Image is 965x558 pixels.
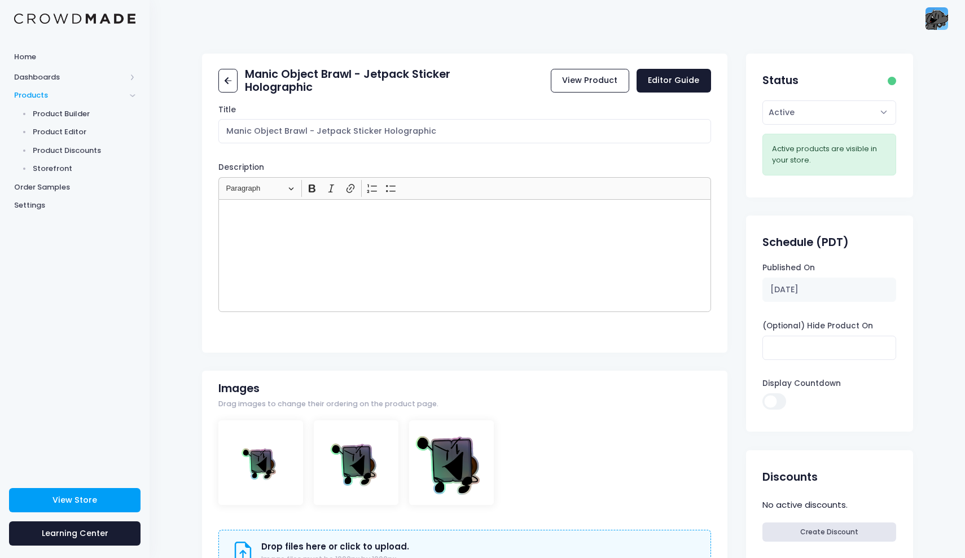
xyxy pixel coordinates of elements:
[33,163,136,174] span: Storefront
[221,180,299,197] button: Paragraph
[762,320,873,332] label: (Optional) Hide Product On
[218,382,260,395] h2: Images
[218,177,711,199] div: Editor toolbar
[218,104,236,116] label: Title
[14,182,135,193] span: Order Samples
[9,488,141,512] a: View Store
[14,51,135,63] span: Home
[762,262,815,274] label: Published On
[33,145,136,156] span: Product Discounts
[14,90,126,101] span: Products
[9,521,141,546] a: Learning Center
[762,236,849,249] h2: Schedule (PDT)
[637,69,711,93] a: Editor Guide
[245,68,464,94] h2: Manic Object Brawl - Jetpack Sticker Holographic
[33,126,136,138] span: Product Editor
[42,528,108,539] span: Learning Center
[226,182,284,195] span: Paragraph
[772,143,887,165] div: Active products are visible in your store.
[33,108,136,120] span: Product Builder
[762,74,799,87] h2: Status
[925,7,948,30] img: User
[762,378,841,389] label: Display Countdown
[14,14,135,24] img: Logo
[14,72,126,83] span: Dashboards
[218,199,711,312] div: Rich Text Editor, main
[762,522,896,542] a: Create Discount
[551,69,629,93] a: View Product
[218,162,264,173] label: Description
[762,471,818,484] h2: Discounts
[261,542,409,552] h3: Drop files here or click to upload.
[762,497,896,513] div: No active discounts.
[14,200,135,211] span: Settings
[218,399,438,410] span: Drag images to change their ordering on the product page.
[52,494,97,506] span: View Store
